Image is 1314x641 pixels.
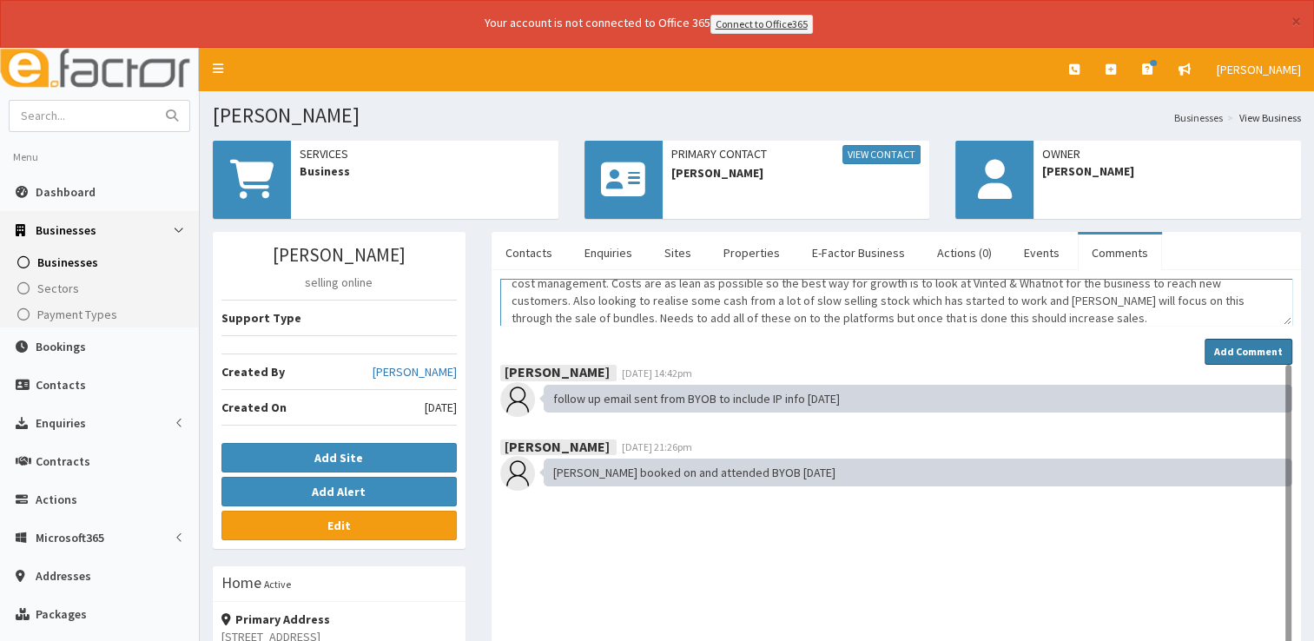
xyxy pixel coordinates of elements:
h1: [PERSON_NAME] [213,104,1301,127]
b: Created By [221,364,285,380]
div: follow up email sent from BYOB to include IP info [DATE] [544,385,1292,413]
b: Created On [221,400,287,415]
a: Contacts [492,235,566,271]
span: Actions [36,492,77,507]
button: Add Comment [1205,339,1292,365]
span: Addresses [36,568,91,584]
a: Comments [1078,235,1162,271]
a: E-Factor Business [798,235,919,271]
span: Sectors [37,281,79,296]
b: [PERSON_NAME] [505,363,610,380]
a: Sites [650,235,705,271]
span: Businesses [37,254,98,270]
h3: [PERSON_NAME] [221,245,457,265]
a: Connect to Office365 [710,15,813,34]
b: [PERSON_NAME] [505,437,610,454]
b: Support Type [221,310,301,326]
div: [PERSON_NAME] booked on and attended BYOB [DATE] [544,459,1292,486]
textarea: Comment [500,279,1292,326]
strong: Add Comment [1214,345,1283,358]
span: [PERSON_NAME] [1042,162,1292,180]
a: View Contact [842,145,921,164]
span: [DATE] 14:42pm [622,367,692,380]
a: Enquiries [571,235,646,271]
b: Add Site [314,450,363,466]
span: Businesses [36,222,96,238]
b: Add Alert [312,484,366,499]
button: Add Alert [221,477,457,506]
span: Dashboard [36,184,96,200]
span: Payment Types [37,307,117,322]
span: Owner [1042,145,1292,162]
li: View Business [1223,110,1301,125]
p: selling online [221,274,457,291]
a: Properties [710,235,794,271]
span: Enquiries [36,415,86,431]
input: Search... [10,101,155,131]
span: Contracts [36,453,90,469]
a: [PERSON_NAME] [373,363,457,380]
span: Primary Contact [671,145,921,164]
span: [DATE] [425,399,457,416]
span: Packages [36,606,87,622]
a: Edit [221,511,457,540]
a: Businesses [1174,110,1223,125]
b: Edit [327,518,351,533]
small: Active [264,578,291,591]
span: [DATE] 21:26pm [622,440,692,453]
span: Contacts [36,377,86,393]
span: Business [300,162,550,180]
span: Bookings [36,339,86,354]
button: × [1291,12,1301,30]
span: Services [300,145,550,162]
a: Businesses [4,249,199,275]
div: Your account is not connected to Office 365 [141,14,1157,34]
span: [PERSON_NAME] [1217,62,1301,77]
span: Microsoft365 [36,530,104,545]
span: [PERSON_NAME] [671,164,921,182]
h3: Home [221,575,261,591]
a: Payment Types [4,301,199,327]
a: Sectors [4,275,199,301]
a: Events [1010,235,1073,271]
strong: Primary Address [221,611,330,627]
a: [PERSON_NAME] [1204,48,1314,91]
a: Actions (0) [923,235,1006,271]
